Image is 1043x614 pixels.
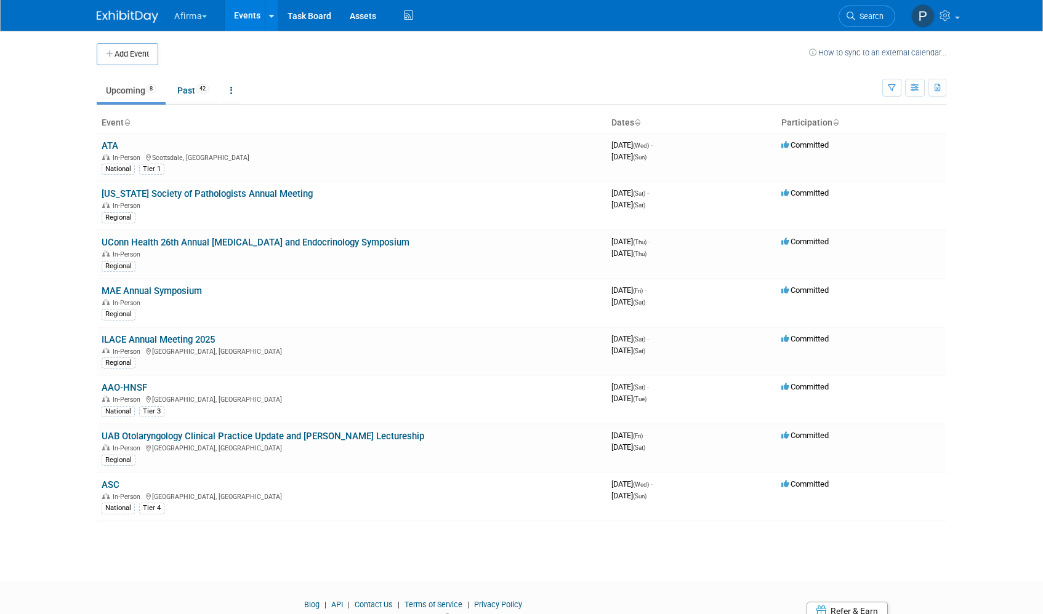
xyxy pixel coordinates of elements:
span: Committed [781,382,829,391]
a: ILACE Annual Meeting 2025 [102,334,215,345]
span: (Sat) [633,299,645,306]
span: - [648,237,650,246]
span: [DATE] [611,442,645,452]
span: (Sat) [633,190,645,197]
span: | [321,600,329,609]
span: [DATE] [611,346,645,355]
span: (Wed) [633,142,649,149]
a: Terms of Service [405,600,462,609]
div: Regional [102,261,135,272]
span: [DATE] [611,200,645,209]
span: Search [855,12,884,21]
span: - [645,285,646,295]
img: ExhibitDay [97,10,158,23]
span: - [647,382,649,391]
span: [DATE] [611,334,649,343]
div: National [102,503,135,514]
a: Sort by Start Date [634,118,640,127]
a: Past42 [168,79,219,102]
th: Participation [776,113,946,134]
div: Regional [102,212,135,223]
span: [DATE] [611,382,649,391]
div: National [102,406,135,417]
img: In-Person Event [102,444,110,450]
a: ASC [102,479,119,490]
div: Tier 1 [139,164,164,175]
span: [DATE] [611,491,646,500]
img: In-Person Event [102,202,110,208]
span: [DATE] [611,140,653,150]
a: Search [839,6,895,27]
span: (Sun) [633,154,646,161]
div: Tier 4 [139,503,164,514]
div: Scottsdale, [GEOGRAPHIC_DATA] [102,152,602,162]
span: In-Person [113,250,144,258]
a: How to sync to an external calendar... [809,48,946,57]
a: Sort by Participation Type [832,118,839,127]
a: API [331,600,343,609]
th: Event [97,113,606,134]
span: [DATE] [611,285,646,295]
span: | [345,600,353,609]
span: - [647,188,649,197]
div: National [102,164,135,175]
span: (Fri) [633,287,643,294]
div: [GEOGRAPHIC_DATA], [GEOGRAPHIC_DATA] [102,394,602,404]
a: UConn Health 26th Annual [MEDICAL_DATA] and Endocrinology Symposium [102,237,409,248]
span: Committed [781,431,829,440]
th: Dates [606,113,776,134]
div: [GEOGRAPHIC_DATA], [GEOGRAPHIC_DATA] [102,491,602,501]
span: In-Person [113,396,144,404]
span: In-Person [113,202,144,210]
span: [DATE] [611,249,646,258]
span: (Sat) [633,384,645,391]
span: - [647,334,649,343]
div: Regional [102,357,135,369]
span: 42 [196,84,209,94]
img: In-Person Event [102,396,110,402]
a: [US_STATE] Society of Pathologists Annual Meeting [102,188,313,199]
span: [DATE] [611,431,646,440]
span: (Sat) [633,202,645,209]
span: (Thu) [633,250,646,257]
span: (Fri) [633,433,643,439]
span: (Sun) [633,493,646,500]
span: 8 [146,84,156,94]
a: Contact Us [355,600,393,609]
span: (Wed) [633,481,649,488]
div: Regional [102,309,135,320]
span: Committed [781,479,829,488]
a: Sort by Event Name [124,118,130,127]
span: (Sat) [633,444,645,451]
a: AAO-HNSF [102,382,147,393]
span: [DATE] [611,394,646,403]
img: In-Person Event [102,250,110,257]
span: | [464,600,472,609]
img: In-Person Event [102,299,110,305]
span: [DATE] [611,297,645,306]
span: In-Person [113,154,144,162]
div: [GEOGRAPHIC_DATA], [GEOGRAPHIC_DATA] [102,442,602,452]
div: Tier 3 [139,406,164,417]
span: [DATE] [611,237,650,246]
span: In-Person [113,493,144,501]
span: Committed [781,237,829,246]
span: Committed [781,188,829,197]
span: - [651,479,653,488]
img: In-Person Event [102,493,110,499]
span: - [645,431,646,440]
span: [DATE] [611,188,649,197]
div: Regional [102,455,135,466]
span: | [395,600,403,609]
img: In-Person Event [102,154,110,160]
span: In-Person [113,348,144,356]
span: (Thu) [633,239,646,245]
button: Add Event [97,43,158,65]
a: MAE Annual Symposium [102,285,202,297]
img: In-Person Event [102,348,110,354]
img: Praveen Kaushik [911,4,935,28]
span: (Sat) [633,336,645,343]
a: Privacy Policy [474,600,522,609]
span: [DATE] [611,152,646,161]
span: In-Person [113,299,144,307]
